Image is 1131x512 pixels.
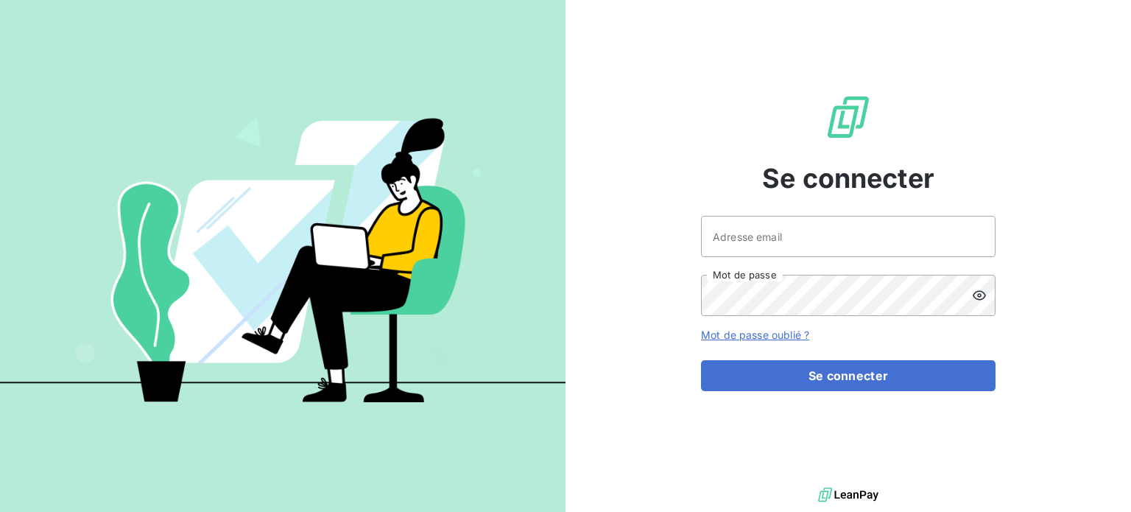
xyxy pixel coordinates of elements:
[818,484,878,506] img: logo
[825,94,872,141] img: Logo LeanPay
[762,158,934,198] span: Se connecter
[701,216,996,257] input: placeholder
[701,329,809,341] a: Mot de passe oublié ?
[701,360,996,391] button: Se connecter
